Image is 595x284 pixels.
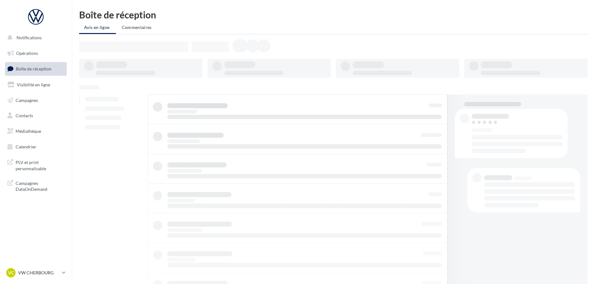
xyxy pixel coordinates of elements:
[18,270,60,276] p: VW CHERBOURG
[4,156,68,174] a: PLV et print personnalisable
[4,176,68,195] a: Campagnes DataOnDemand
[16,113,33,118] span: Contacts
[79,10,588,19] div: Boîte de réception
[17,82,50,87] span: Visibilité en ligne
[16,97,38,103] span: Campagnes
[4,47,68,60] a: Opérations
[17,35,42,40] span: Notifications
[16,128,41,134] span: Médiathèque
[4,94,68,107] a: Campagnes
[16,144,36,149] span: Calendrier
[8,270,14,276] span: VC
[4,78,68,91] a: Visibilité en ligne
[5,267,67,279] a: VC VW CHERBOURG
[4,140,68,153] a: Calendrier
[4,62,68,75] a: Boîte de réception
[16,158,64,171] span: PLV et print personnalisable
[4,31,65,44] button: Notifications
[122,25,152,30] span: Commentaires
[4,109,68,122] a: Contacts
[4,125,68,138] a: Médiathèque
[16,51,38,56] span: Opérations
[16,66,51,71] span: Boîte de réception
[16,179,64,192] span: Campagnes DataOnDemand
